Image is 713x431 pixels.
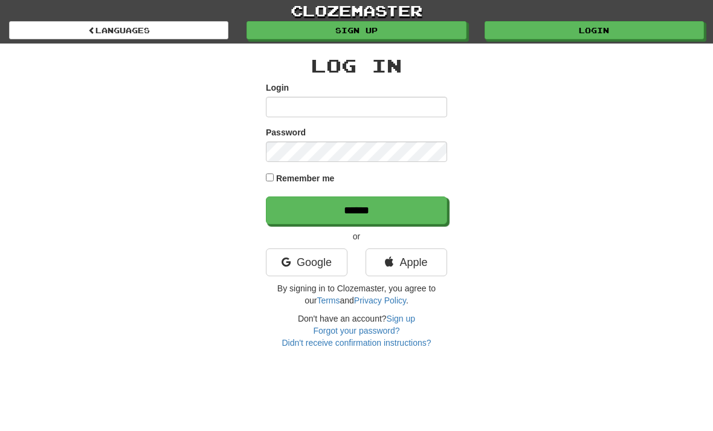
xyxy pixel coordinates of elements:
a: Sign up [247,21,466,39]
a: Languages [9,21,228,39]
a: Privacy Policy [354,296,406,305]
label: Password [266,126,306,138]
a: Terms [317,296,340,305]
a: Forgot your password? [313,326,399,335]
label: Login [266,82,289,94]
p: By signing in to Clozemaster, you agree to our and . [266,282,447,306]
a: Login [485,21,704,39]
p: or [266,230,447,242]
label: Remember me [276,172,335,184]
a: Apple [366,248,447,276]
a: Sign up [387,314,415,323]
a: Google [266,248,347,276]
a: Didn't receive confirmation instructions? [282,338,431,348]
div: Don't have an account? [266,313,447,349]
h2: Log In [266,56,447,76]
